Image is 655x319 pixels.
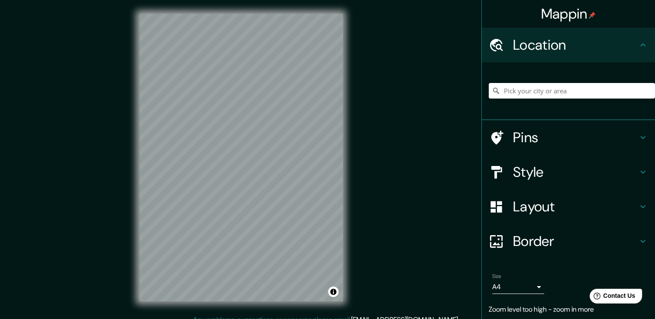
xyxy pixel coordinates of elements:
img: pin-icon.png [589,12,596,19]
h4: Border [513,233,638,250]
iframe: Help widget launcher [578,285,645,309]
div: Pins [482,120,655,155]
label: Size [492,273,501,280]
input: Pick your city or area [489,83,655,99]
div: Location [482,28,655,62]
p: Zoom level too high - zoom in more [489,304,648,315]
button: Toggle attribution [328,287,339,297]
canvas: Map [139,14,343,301]
h4: Layout [513,198,638,215]
div: Layout [482,189,655,224]
h4: Mappin [541,5,596,22]
div: Style [482,155,655,189]
h4: Style [513,163,638,181]
h4: Pins [513,129,638,146]
h4: Location [513,36,638,54]
div: A4 [492,280,544,294]
div: Border [482,224,655,258]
